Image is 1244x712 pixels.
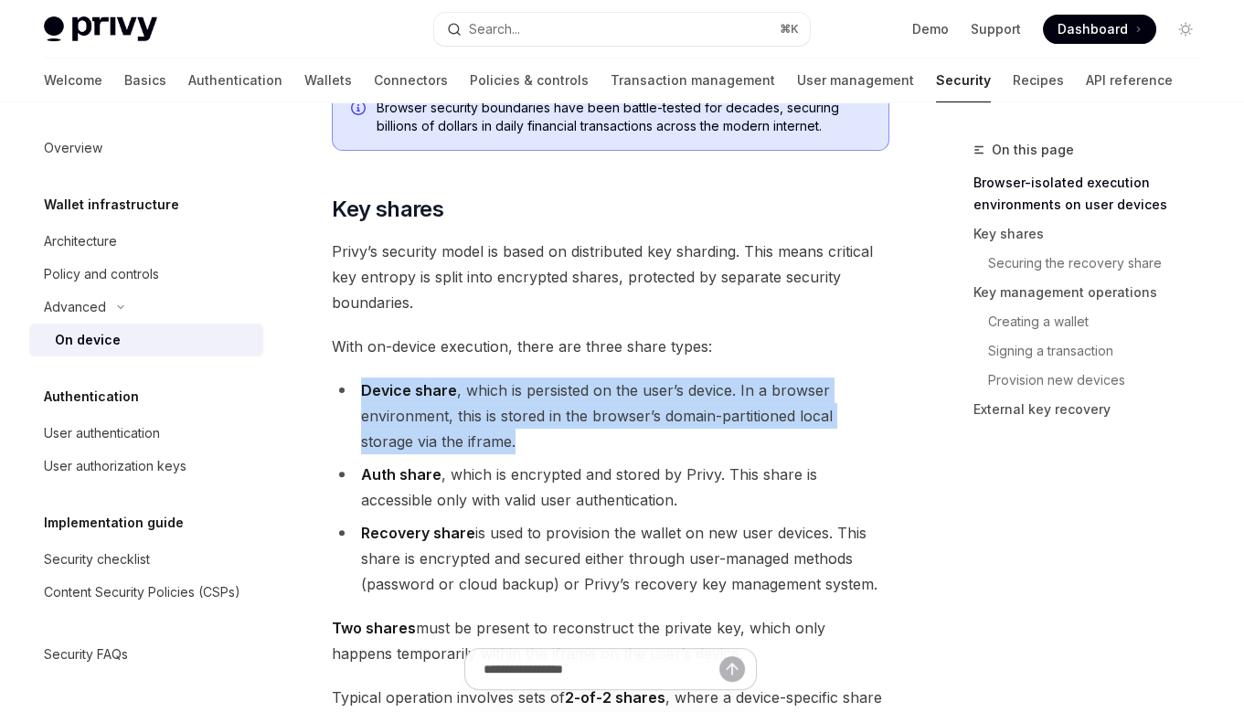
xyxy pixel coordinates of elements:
[611,58,775,102] a: Transaction management
[332,239,889,315] span: Privy’s security model is based on distributed key sharding. This means critical key entropy is s...
[971,20,1021,38] a: Support
[29,417,263,450] a: User authentication
[992,139,1074,161] span: On this page
[973,307,1215,336] a: Creating a wallet
[304,58,352,102] a: Wallets
[332,520,889,597] li: is used to provision the wallet on new user devices. This share is encrypted and secured either t...
[44,455,186,477] div: User authorization keys
[912,20,949,38] a: Demo
[44,137,102,159] div: Overview
[44,263,159,285] div: Policy and controls
[973,278,1215,307] a: Key management operations
[44,58,102,102] a: Welcome
[29,638,263,671] a: Security FAQs
[780,22,799,37] span: ⌘ K
[44,512,184,534] h5: Implementation guide
[936,58,991,102] a: Security
[973,336,1215,366] a: Signing a transaction
[29,291,263,324] button: Toggle Advanced section
[361,381,457,399] strong: Device share
[351,101,369,119] svg: Info
[973,249,1215,278] a: Securing the recovery share
[188,58,282,102] a: Authentication
[29,225,263,258] a: Architecture
[29,324,263,356] a: On device
[332,462,889,513] li: , which is encrypted and stored by Privy. This share is accessible only with valid user authentic...
[973,366,1215,395] a: Provision new devices
[44,230,117,252] div: Architecture
[484,649,719,689] input: Ask a question...
[124,58,166,102] a: Basics
[797,58,914,102] a: User management
[332,377,889,454] li: , which is persisted on the user’s device. In a browser environment, this is stored in the browse...
[332,619,416,637] strong: Two shares
[377,99,870,135] span: Browser security boundaries have been battle-tested for decades, securing billions of dollars in ...
[55,329,121,351] div: On device
[374,58,448,102] a: Connectors
[434,13,810,46] button: Open search
[973,168,1215,219] a: Browser-isolated execution environments on user devices
[1171,15,1200,44] button: Toggle dark mode
[44,386,139,408] h5: Authentication
[332,615,889,666] span: must be present to reconstruct the private key, which only happens temporarily within the iframe ...
[44,581,240,603] div: Content Security Policies (CSPs)
[44,643,128,665] div: Security FAQs
[973,395,1215,424] a: External key recovery
[469,18,520,40] div: Search...
[719,656,745,682] button: Send message
[1058,20,1128,38] span: Dashboard
[44,422,160,444] div: User authentication
[29,576,263,609] a: Content Security Policies (CSPs)
[44,548,150,570] div: Security checklist
[29,258,263,291] a: Policy and controls
[470,58,589,102] a: Policies & controls
[361,465,441,484] strong: Auth share
[332,334,889,359] span: With on-device execution, there are three share types:
[29,450,263,483] a: User authorization keys
[29,543,263,576] a: Security checklist
[44,194,179,216] h5: Wallet infrastructure
[973,219,1215,249] a: Key shares
[29,132,263,165] a: Overview
[1086,58,1173,102] a: API reference
[44,16,157,42] img: light logo
[361,524,475,542] strong: Recovery share
[1013,58,1064,102] a: Recipes
[332,195,443,224] span: Key shares
[44,296,106,318] div: Advanced
[1043,15,1156,44] a: Dashboard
